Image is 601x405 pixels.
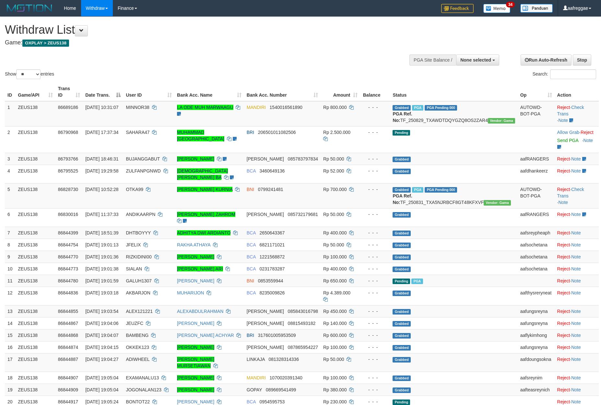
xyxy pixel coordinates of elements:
span: Rp 400.000 [323,266,347,271]
td: aafungsreyna [518,317,555,329]
span: [DATE] 19:01:13 [85,242,118,247]
span: Rp 2.500.000 [323,130,350,135]
span: BCA [247,242,256,247]
a: Reject [581,130,594,135]
a: ALEXABDULRAHMAN [177,309,223,314]
td: ZEUS138 [15,227,55,239]
span: Copy 0853559944 to clipboard [258,278,283,283]
td: · [555,251,599,263]
span: [DATE] 10:31:07 [85,105,118,110]
span: 86844773 [58,266,78,271]
span: RIZKIDINI00 [126,254,151,259]
img: MOTION_logo.png [5,3,54,13]
td: 17 [5,353,15,372]
div: - - - [363,230,388,236]
td: 13 [5,305,15,317]
td: aafsreypheaph [518,227,555,239]
span: Rp 650.000 [323,278,347,283]
span: Grabbed [393,309,411,315]
a: Note [571,156,581,161]
td: · [555,227,599,239]
th: Op: activate to sort column ascending [518,83,555,101]
span: Copy 6821171021 to clipboard [259,242,285,247]
a: Note [571,242,581,247]
span: Grabbed [393,105,411,111]
span: 86830016 [58,212,78,217]
select: Showentries [16,69,41,79]
a: Note [558,118,568,123]
span: BRI [247,333,254,338]
div: - - - [363,186,388,193]
span: [PERSON_NAME] [247,212,284,217]
td: ZEUS138 [15,208,55,227]
th: Bank Acc. Name: activate to sort column ascending [174,83,244,101]
a: Note [571,399,581,404]
a: Reject [557,266,570,271]
td: · [555,239,599,251]
a: Note [583,138,593,143]
span: · [557,130,581,135]
td: 5 [5,183,15,208]
td: aafthysreryneat [518,287,555,305]
td: aafRANGERS [518,208,555,227]
span: Grabbed [393,231,411,236]
td: 11 [5,275,15,287]
td: aafdoungsokna [518,353,555,372]
span: JFELIX [126,242,141,247]
td: · · [555,101,599,126]
span: 86793766 [58,156,78,161]
span: Rp 450.000 [323,309,347,314]
span: Rp 100.000 [323,254,347,259]
a: Reject [557,212,570,217]
td: ZEUS138 [15,341,55,353]
td: · [555,126,599,153]
span: None selected [460,57,491,63]
td: ZEUS138 [15,183,55,208]
a: [PERSON_NAME] [177,399,214,404]
td: · [555,287,599,305]
span: Rp 400.000 [323,230,347,235]
a: Reject [557,399,570,404]
span: 86844867 [58,321,78,326]
span: 86844855 [58,309,78,314]
span: ALEX121221 [126,309,153,314]
span: Copy 085843016798 to clipboard [288,309,318,314]
td: 3 [5,153,15,165]
div: - - - [363,156,388,162]
div: - - - [363,254,388,260]
span: Copy 206501011082506 to clipboard [258,130,296,135]
a: Note [571,278,581,283]
span: Grabbed [393,267,411,272]
span: [DATE] 19:04:06 [85,321,118,326]
span: 34 [506,2,515,7]
a: Check Trans [557,187,584,198]
span: Vendor URL: https://trx31.1velocity.biz [488,118,515,124]
span: Pending [393,130,410,136]
span: Rp 50.000 [323,156,344,161]
div: - - - [363,308,388,315]
td: · [555,208,599,227]
a: Reject [557,254,570,259]
a: Note [571,266,581,271]
img: Feedback.jpg [441,4,474,13]
a: Note [571,212,581,217]
td: 12 [5,287,15,305]
a: [PERSON_NAME] ARI [177,266,223,271]
a: Note [571,168,581,173]
td: · [555,275,599,287]
span: PGA Pending [425,105,457,111]
span: Copy 08815493182 to clipboard [288,321,316,326]
td: 6 [5,208,15,227]
a: Note [571,345,581,350]
a: Note [571,357,581,362]
span: [DATE] 19:04:07 [85,333,118,338]
span: [DATE] 19:01:36 [85,254,118,259]
span: Copy 8235009826 to clipboard [259,290,285,295]
span: MANDIRI [247,105,266,110]
div: - - - [363,320,388,327]
h4: Game: [5,40,394,46]
span: Rp 140.000 [323,321,347,326]
td: ZEUS138 [15,101,55,126]
td: 2 [5,126,15,153]
span: [DATE] 19:03:54 [85,309,118,314]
